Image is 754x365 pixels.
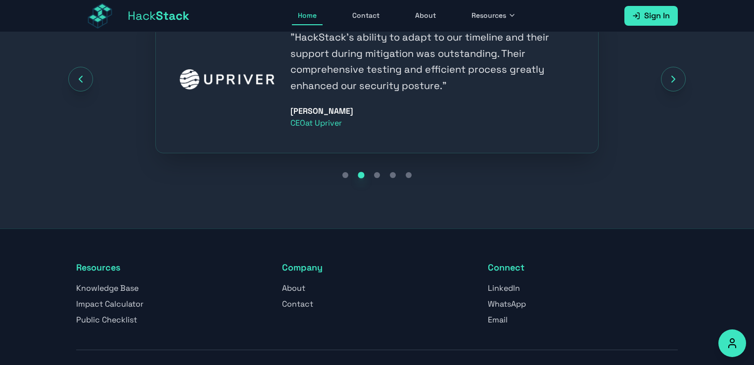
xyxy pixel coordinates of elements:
span: Stack [156,8,189,23]
span: Resources [471,10,506,20]
a: Impact Calculator [76,299,143,309]
div: [PERSON_NAME] [290,105,353,117]
h3: Resources [76,261,266,274]
h3: Company [282,261,472,274]
button: Previous testimonial [68,67,93,91]
h3: Connect [488,261,678,274]
a: About [409,6,442,25]
blockquote: " HackStack's ability to adapt to our timeline and their support during mitigation was outstandin... [290,29,574,93]
a: LinkedIn [488,283,520,293]
button: Go to testimonial 4 [387,169,399,181]
span: Hack [128,8,189,24]
a: WhatsApp [488,299,526,309]
a: Knowledge Base [76,283,139,293]
button: Go to testimonial 2 [355,169,367,181]
a: About [282,283,305,293]
span: Sign In [644,10,670,22]
a: Contact [346,6,385,25]
img: Upriver logo [180,69,275,89]
button: Next testimonial [661,67,686,91]
button: Go to testimonial 5 [403,169,415,181]
div: CEO at Upriver [290,117,353,129]
a: Home [292,6,323,25]
a: Contact [282,299,313,309]
button: Go to testimonial 1 [339,169,351,181]
button: Resources [466,6,522,25]
button: Accessibility Options [718,329,746,357]
button: Go to testimonial 3 [371,169,383,181]
a: Email [488,315,508,325]
a: Sign In [624,6,678,26]
a: Public Checklist [76,315,137,325]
